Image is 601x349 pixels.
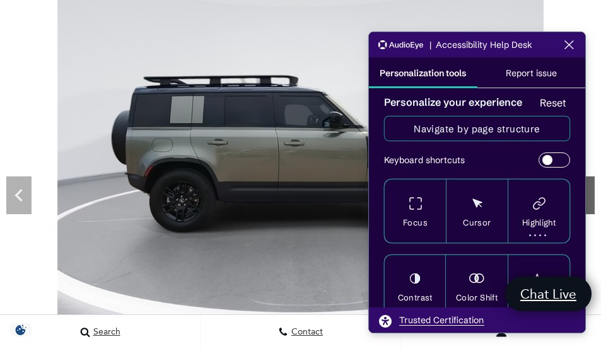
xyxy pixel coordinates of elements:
div: Previous [6,176,32,214]
img: Opt-Out Icon [6,323,35,336]
span: Chat Live [514,285,583,302]
span: Search [90,327,120,338]
span: Contact [288,327,323,338]
a: Chat Live [505,277,592,311]
section: Click to Open Cookie Consent Modal [6,323,35,336]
